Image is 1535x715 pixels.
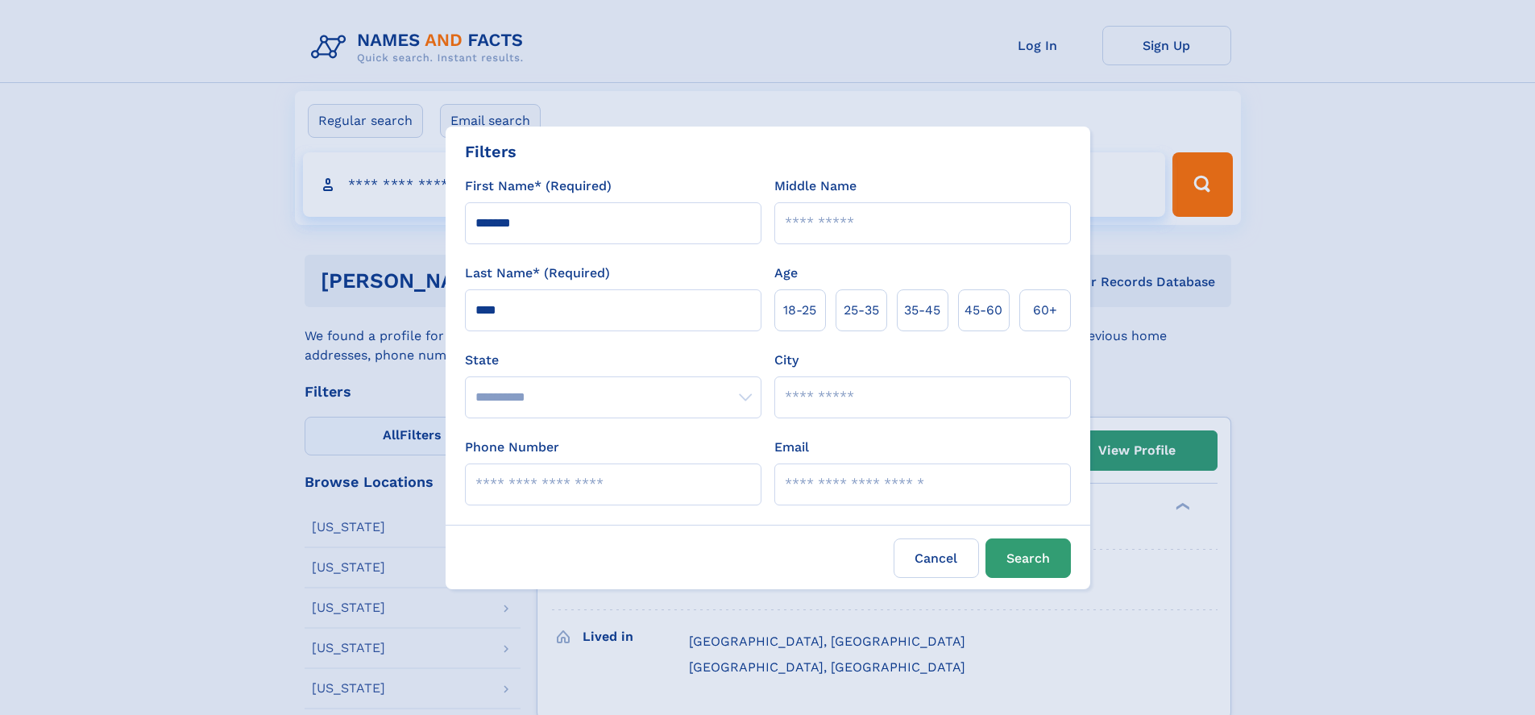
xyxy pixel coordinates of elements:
[774,438,809,457] label: Email
[894,538,979,578] label: Cancel
[1033,301,1057,320] span: 60+
[965,301,1002,320] span: 45‑60
[465,351,761,370] label: State
[774,264,798,283] label: Age
[465,264,610,283] label: Last Name* (Required)
[783,301,816,320] span: 18‑25
[774,177,857,196] label: Middle Name
[465,177,612,196] label: First Name* (Required)
[465,139,517,164] div: Filters
[844,301,879,320] span: 25‑35
[465,438,559,457] label: Phone Number
[904,301,940,320] span: 35‑45
[985,538,1071,578] button: Search
[774,351,799,370] label: City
